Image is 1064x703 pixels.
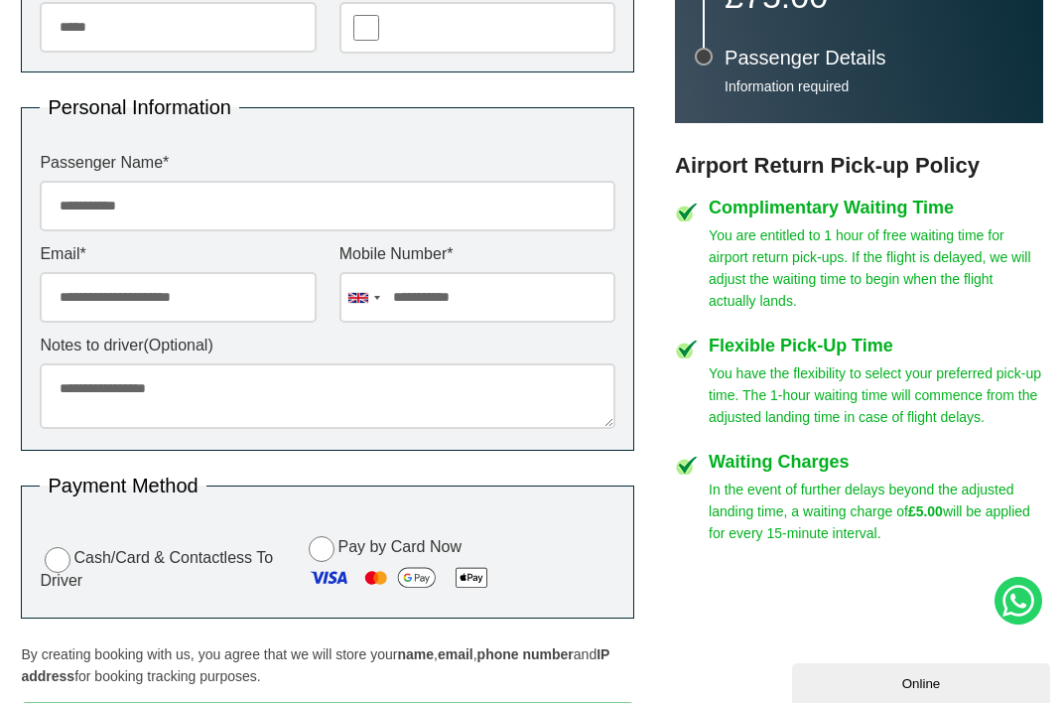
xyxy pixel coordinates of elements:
h4: Complimentary Waiting Time [709,199,1042,216]
p: You are entitled to 1 hour of free waiting time for airport return pick-ups. If the flight is del... [709,224,1042,312]
label: Notes to driver [40,338,614,353]
h3: Airport Return Pick-up Policy [675,153,1042,179]
p: You have the flexibility to select your preferred pick-up time. The 1-hour waiting time will comm... [709,362,1042,428]
strong: phone number [477,646,574,662]
legend: Payment Method [40,476,205,495]
strong: email [438,646,473,662]
label: Email [40,246,316,262]
p: Information required [725,77,1022,95]
strong: name [397,646,434,662]
legend: Personal Information [40,97,239,117]
h3: Passenger Details [725,48,1022,68]
label: Passenger Name [40,155,614,171]
h4: Waiting Charges [709,453,1042,471]
p: By creating booking with us, you agree that we will store your , , and for booking tracking purpo... [21,643,633,687]
span: (Optional) [143,337,212,353]
strong: £5.00 [908,503,943,519]
iframe: chat widget [792,659,1054,703]
label: Mobile Number [339,246,615,262]
label: Pay by Card Now [304,533,614,600]
label: Cash/Card & Contactless To Driver [40,544,289,589]
input: Pay by Card Now [309,536,334,562]
h4: Flexible Pick-Up Time [709,337,1042,354]
p: In the event of further delays beyond the adjusted landing time, a waiting charge of will be appl... [709,479,1042,544]
div: United Kingdom: +44 [340,273,386,322]
input: Cash/Card & Contactless To Driver [45,547,70,573]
